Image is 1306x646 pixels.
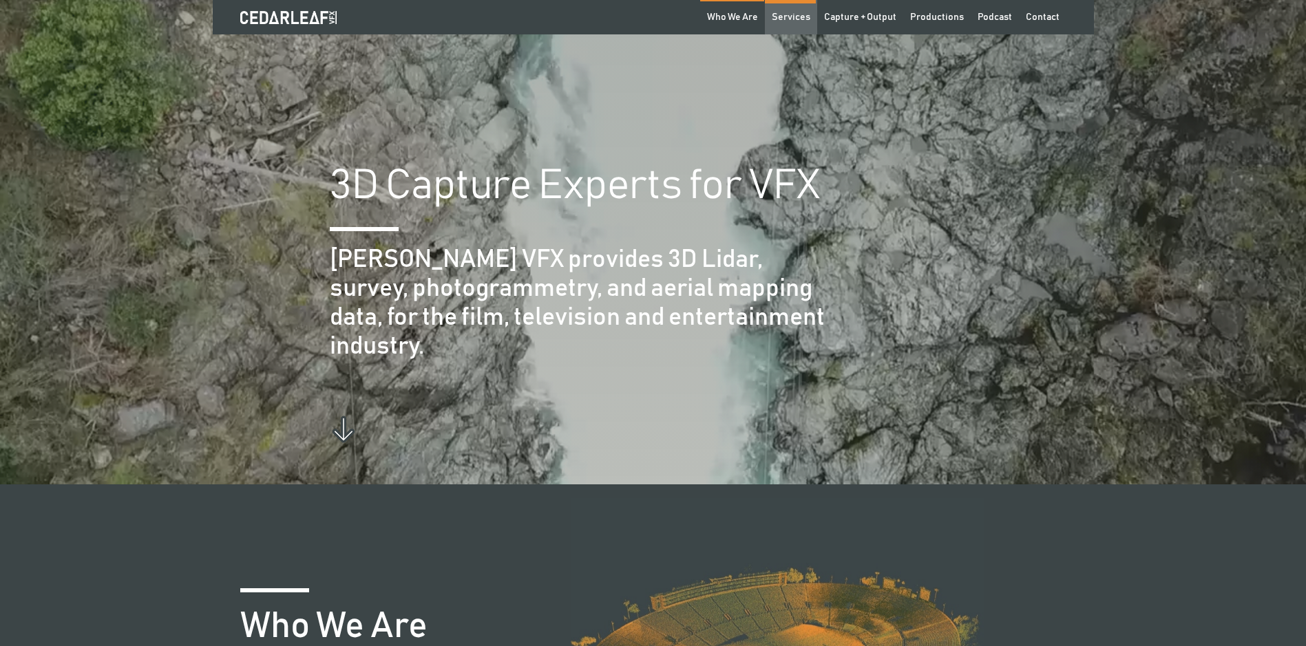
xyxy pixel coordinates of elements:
[824,10,896,24] div: Capture + Output
[772,10,810,24] div: Services
[978,10,1012,24] div: Podcast
[1026,10,1060,24] div: Contact
[707,10,758,24] div: Who We Are
[910,10,964,24] div: Productions
[330,165,820,206] h1: 3D Capture Experts for VFX
[330,245,831,360] h2: [PERSON_NAME] VFX provides 3D Lidar, survey, photogrammetry, and aerial mapping data, for the fil...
